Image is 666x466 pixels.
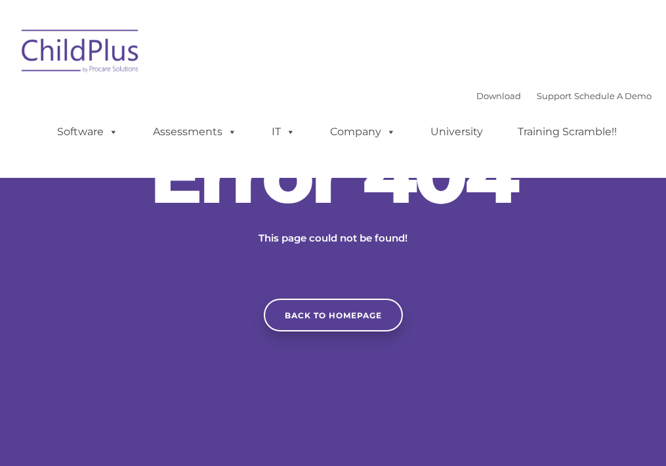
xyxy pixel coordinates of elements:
[574,91,652,101] a: Schedule A Demo
[476,91,652,101] font: |
[264,299,403,331] a: Back to homepage
[196,230,471,246] p: This page could not be found!
[136,135,530,214] h2: Error 404
[417,119,496,145] a: University
[15,20,146,86] img: ChildPlus by Procare Solutions
[44,119,131,145] a: Software
[476,91,521,101] a: Download
[317,119,409,145] a: Company
[140,119,250,145] a: Assessments
[259,119,308,145] a: IT
[505,119,630,145] a: Training Scramble!!
[537,91,572,101] a: Support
